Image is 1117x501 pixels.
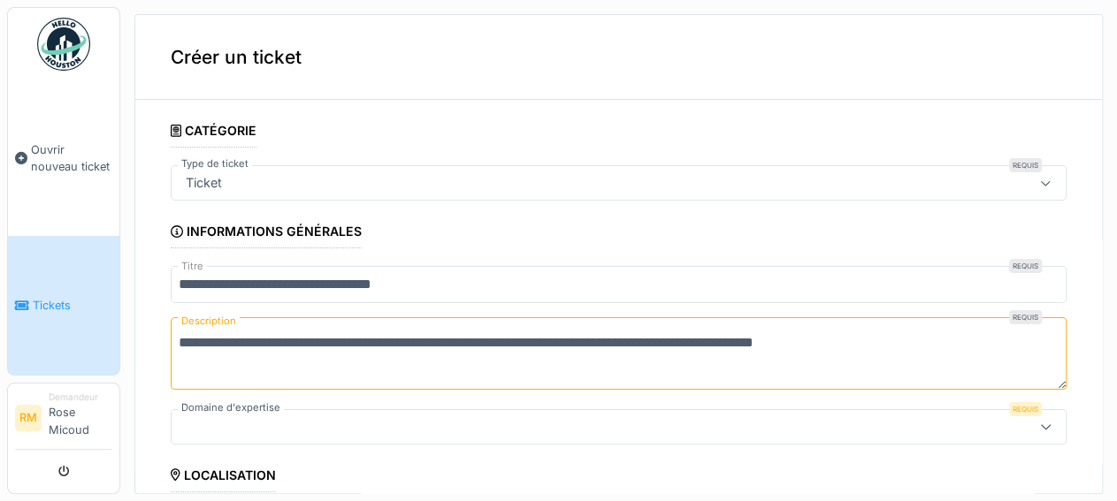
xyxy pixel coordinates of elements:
label: Description [178,310,240,332]
span: Tickets [33,297,112,314]
div: Créer un ticket [135,15,1102,100]
div: Requis [1009,158,1042,172]
li: RM [15,405,42,431]
span: Ouvrir nouveau ticket [31,141,112,175]
div: Requis [1009,259,1042,273]
label: Type de ticket [178,156,252,171]
li: Rose Micoud [49,391,112,445]
div: Catégorie [171,118,256,148]
label: Titre [178,259,207,274]
a: Tickets [8,236,119,375]
img: Badge_color-CXgf-gQk.svg [37,18,90,71]
div: Ticket [179,173,229,193]
div: Localisation [171,462,276,492]
a: RM DemandeurRose Micoud [15,391,112,450]
div: Requis [1009,310,1042,324]
label: Domaine d'expertise [178,400,284,415]
a: Ouvrir nouveau ticket [8,80,119,236]
div: Requis [1009,402,1042,416]
div: Demandeur [49,391,112,404]
div: Informations générales [171,218,362,248]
